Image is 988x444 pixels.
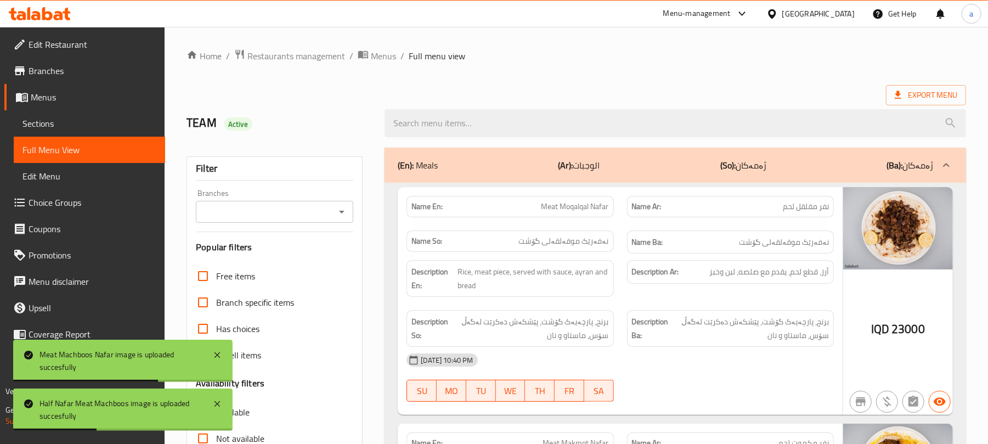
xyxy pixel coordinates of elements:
[519,235,609,247] span: نەفەرێک موقەلقەلی گۆشت
[39,397,202,422] div: Half Nafar Meat Machboos image is uploaded succesfully
[29,222,156,235] span: Coupons
[671,315,829,342] span: برنج، پارچەیەک گۆشت، پێشکەش دەکرێت لەگەڵ سۆس، ماستاو و نان
[187,115,371,131] h2: TEAM
[891,318,925,340] span: 23000
[14,110,165,137] a: Sections
[589,383,609,399] span: SA
[471,383,492,399] span: TU
[437,380,466,402] button: MO
[632,235,663,249] strong: Name Ba:
[29,196,156,209] span: Choice Groups
[458,265,609,292] span: Rice, meat piece, served with sauce, ayran and bread
[5,414,75,428] a: Support.OpsPlatform
[895,88,957,102] span: Export Menu
[4,84,165,110] a: Menus
[887,157,902,173] b: (Ba):
[5,384,32,398] span: Version:
[663,7,731,20] div: Menu-management
[226,49,230,63] li: /
[14,163,165,189] a: Edit Menu
[14,137,165,163] a: Full Menu View
[400,49,404,63] li: /
[39,349,202,373] div: Meat Machboos Nafar image is uploaded succesfully
[385,109,966,137] input: search
[216,269,255,283] span: Free items
[496,380,526,402] button: WE
[216,296,294,309] span: Branch specific items
[4,347,165,374] a: Grocery Checklist
[411,265,455,292] strong: Description En:
[500,383,521,399] span: WE
[196,157,353,181] div: Filter
[929,391,951,413] button: Available
[407,380,437,402] button: SU
[196,377,264,390] h3: Availability filters
[4,268,165,295] a: Menu disclaimer
[216,406,250,419] span: Available
[29,249,156,262] span: Promotions
[22,170,156,183] span: Edit Menu
[886,85,966,105] span: Export Menu
[398,159,438,172] p: Meals
[31,91,156,104] span: Menus
[4,295,165,321] a: Upsell
[450,315,608,342] span: برنج، پارچەیەک گۆشت، پێشکەش دەکرێت لەگەڵ سۆس، ماستاو و نان
[4,242,165,268] a: Promotions
[224,117,252,131] div: Active
[216,322,259,335] span: Has choices
[584,380,614,402] button: SA
[29,275,156,288] span: Menu disclaimer
[411,383,432,399] span: SU
[525,380,555,402] button: TH
[247,49,345,63] span: Restaurants management
[720,159,766,172] p: ژەمەکان
[216,349,261,362] span: Upsell items
[4,58,165,84] a: Branches
[187,49,222,63] a: Home
[632,201,662,212] strong: Name Ar:
[4,321,165,347] a: Coverage Report
[441,383,462,399] span: MO
[720,157,736,173] b: (So):
[529,383,550,399] span: TH
[4,189,165,216] a: Choice Groups
[969,8,973,20] span: a
[4,31,165,58] a: Edit Restaurant
[411,315,448,342] strong: Description So:
[782,8,855,20] div: [GEOGRAPHIC_DATA]
[541,201,609,212] span: Meat Moqalqal Nafar
[876,391,898,413] button: Purchased item
[29,301,156,314] span: Upsell
[349,49,353,63] li: /
[34,384,51,398] span: 1.0.0
[466,380,496,402] button: TU
[224,119,252,130] span: Active
[843,187,953,269] img: %D9%85%D9%82%D9%84%D9%82%D9%84_%D9%84%D8%AD%D9%85638931534834724112.jpg
[411,201,443,212] strong: Name En:
[709,265,829,279] span: أرز، قطع لحم، يقدم مع صلصه، لبن وخبز
[555,380,584,402] button: FR
[783,201,829,212] span: نفر مقلقل لحم
[411,235,442,247] strong: Name So:
[902,391,924,413] button: Not has choices
[187,49,966,63] nav: breadcrumb
[29,64,156,77] span: Branches
[5,403,56,417] span: Get support on:
[334,204,349,220] button: Open
[29,38,156,51] span: Edit Restaurant
[887,159,933,172] p: ژەمەکان
[871,318,889,340] span: IQD
[739,235,829,249] span: نەفەرێک موقەلقەلی گۆشت
[234,49,345,63] a: Restaurants management
[409,49,465,63] span: Full menu view
[22,117,156,130] span: Sections
[196,241,353,254] h3: Popular filters
[850,391,872,413] button: Not branch specific item
[558,157,573,173] b: (Ar):
[416,355,477,366] span: [DATE] 10:40 PM
[385,148,966,183] div: (En): Meals(Ar):الوجبات(So):ژەمەکان(Ba):ژەمەکان
[398,157,414,173] b: (En):
[371,49,396,63] span: Menus
[559,383,580,399] span: FR
[4,216,165,242] a: Coupons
